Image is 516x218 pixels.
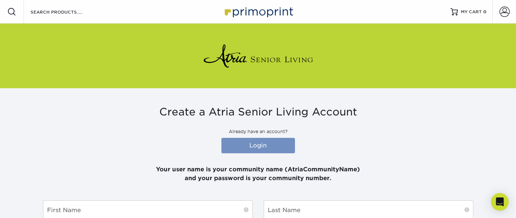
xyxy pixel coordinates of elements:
p: Your user name is your community name (AtriaCommunityName) and your password is your community nu... [43,156,473,183]
a: Login [221,138,295,153]
div: Open Intercom Messenger [491,193,509,211]
h3: Create a Atria Senior Living Account [43,106,473,118]
p: Already have an account? [43,128,473,135]
img: Primoprint [221,4,295,19]
img: Atria Senior Living [203,41,313,71]
span: 0 [483,9,487,14]
input: SEARCH PRODUCTS..... [30,7,102,16]
span: MY CART [461,9,482,15]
